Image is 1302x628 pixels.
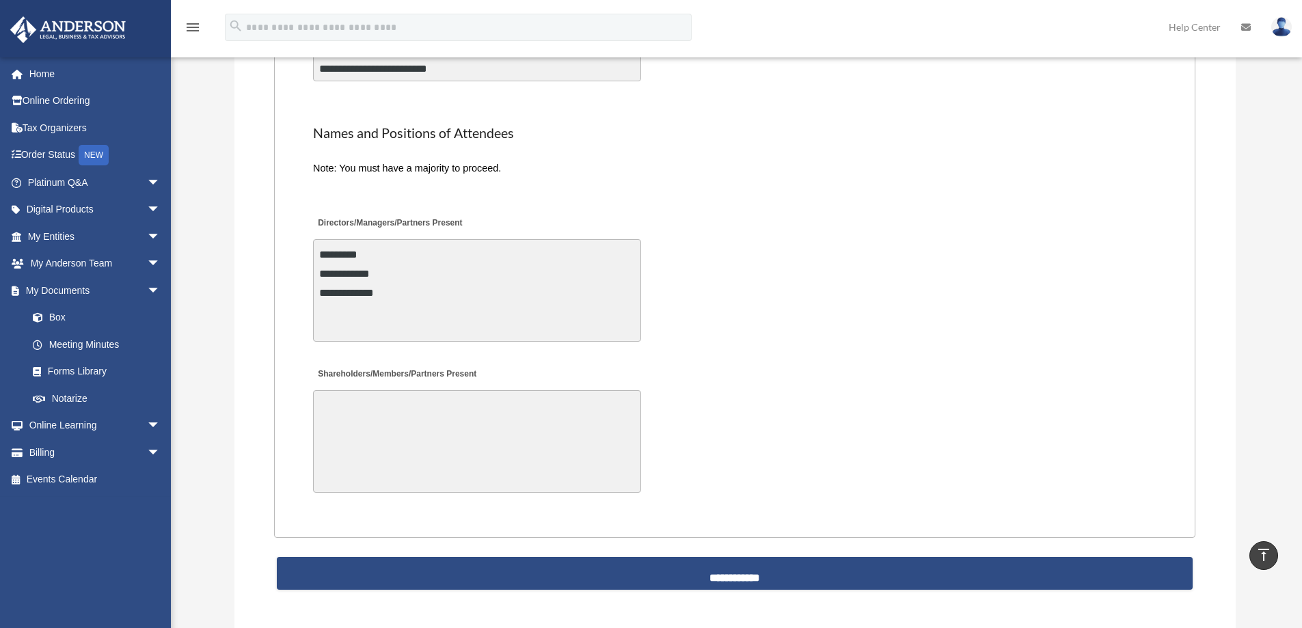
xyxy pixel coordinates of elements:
a: Forms Library [19,358,181,385]
a: vertical_align_top [1249,541,1278,570]
span: arrow_drop_down [147,277,174,305]
a: menu [185,24,201,36]
label: Directors/Managers/Partners Present [313,215,466,233]
a: Notarize [19,385,181,412]
a: Billingarrow_drop_down [10,439,181,466]
i: menu [185,19,201,36]
h2: Names and Positions of Attendees [313,124,1156,143]
a: Events Calendar [10,466,181,493]
span: arrow_drop_down [147,412,174,440]
a: Meeting Minutes [19,331,174,358]
span: Note: You must have a majority to proceed. [313,163,501,174]
a: My Entitiesarrow_drop_down [10,223,181,250]
i: search [228,18,243,33]
a: Digital Productsarrow_drop_down [10,196,181,223]
a: Box [19,304,181,331]
a: My Documentsarrow_drop_down [10,277,181,304]
i: vertical_align_top [1256,547,1272,563]
a: Tax Organizers [10,114,181,141]
div: NEW [79,145,109,165]
span: arrow_drop_down [147,196,174,224]
img: User Pic [1271,17,1292,37]
img: Anderson Advisors Platinum Portal [6,16,130,43]
label: Shareholders/Members/Partners Present [313,365,480,383]
span: arrow_drop_down [147,439,174,467]
a: My Anderson Teamarrow_drop_down [10,250,181,277]
a: Online Learningarrow_drop_down [10,412,181,439]
a: Home [10,60,181,87]
a: Online Ordering [10,87,181,115]
span: arrow_drop_down [147,250,174,278]
a: Platinum Q&Aarrow_drop_down [10,169,181,196]
span: arrow_drop_down [147,169,174,197]
span: arrow_drop_down [147,223,174,251]
a: Order StatusNEW [10,141,181,169]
